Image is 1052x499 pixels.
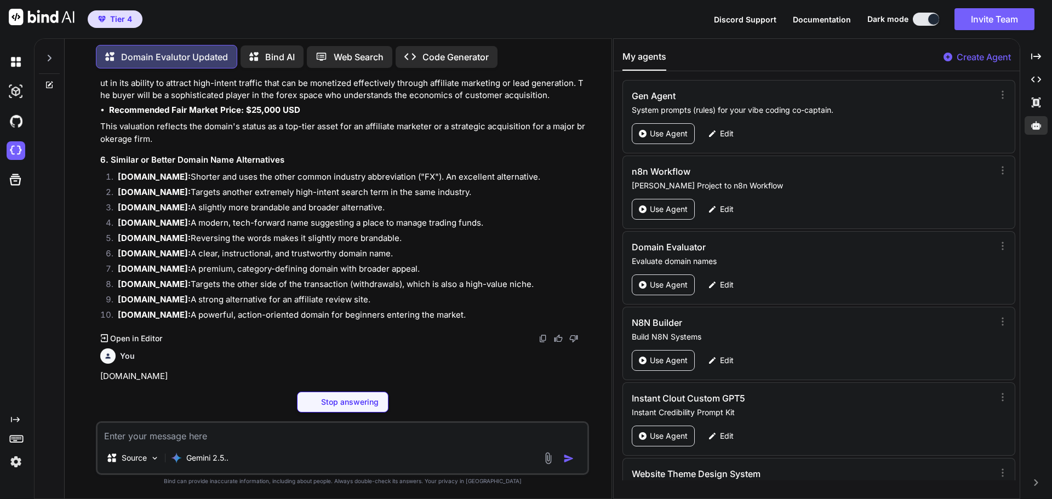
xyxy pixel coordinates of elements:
strong: Recommended Fair Market Price: [109,105,244,115]
p: Use Agent [650,355,688,366]
button: Discord Support [714,14,776,25]
img: cloudideIcon [7,141,25,160]
button: Invite Team [954,8,1034,30]
button: My agents [622,50,666,71]
strong: [DOMAIN_NAME]: [118,187,191,197]
p: Use Agent [650,431,688,441]
strong: [DOMAIN_NAME]: [118,171,191,182]
p: Stop answering [321,397,379,408]
li: Reversing the words makes it slightly more brandable. [109,232,587,248]
img: githubDark [7,112,25,130]
img: Bind AI [9,9,75,25]
img: settings [7,452,25,471]
p: Evaluate domain names [632,256,990,267]
h6: You [120,351,135,362]
p: Edit [720,431,734,441]
button: premiumTier 4 [88,10,142,28]
img: copy [539,334,547,343]
li: A clear, instructional, and trustworthy domain name. [109,248,587,263]
p: Create Agent [957,50,1011,64]
li: A modern, tech-forward name suggesting a place to manage trading funds. [109,217,587,232]
span: Tier 4 [110,14,132,25]
h3: Website Theme Design System [632,467,882,480]
button: Documentation [793,14,851,25]
h3: Instant Clout Custom GPT5 [632,392,882,405]
h3: Gen Agent [632,89,882,102]
img: attachment [542,452,554,464]
h3: 6. Similar or Better Domain Name Alternatives [100,154,587,167]
p: Source [122,452,147,463]
strong: [DOMAIN_NAME]: [118,248,191,259]
p: Instant Credibility Prompt Kit [632,407,990,418]
h3: n8n Workflow [632,165,882,178]
img: dislike [569,334,578,343]
p: Edit [720,355,734,366]
p: Open in Editor [110,333,162,344]
p: [PERSON_NAME] Project to n8n Workflow [632,180,990,191]
img: icon [563,453,574,464]
p: Use Agent [650,204,688,215]
img: darkAi-studio [7,82,25,101]
strong: [DOMAIN_NAME]: [118,217,191,228]
img: like [554,334,563,343]
li: A powerful, action-oriented domain for beginners entering the market. [109,309,587,324]
p: This is a premium, functional domain targeted at a very specific and lucrative industry. Its valu... [100,65,587,102]
p: Build N8N Systems [632,331,990,342]
p: Bind can provide inaccurate information, including about people. Always double-check its answers.... [96,477,589,485]
span: Dark mode [867,14,908,25]
p: Bind AI [265,50,295,64]
p: This valuation reflects the domain's status as a top-tier asset for an affiliate marketer or a st... [100,121,587,145]
p: Use Agent [650,128,688,139]
h3: Domain Evaluator [632,240,882,254]
strong: $25,000 USD [246,105,300,115]
p: [DOMAIN_NAME] [100,370,587,383]
strong: [DOMAIN_NAME]: [118,309,191,320]
p: Edit [720,128,734,139]
li: A strong alternative for an affiliate review site. [109,294,587,309]
p: System prompts (rules) for your vibe coding co-captain. [632,105,990,116]
p: Web Search [334,50,384,64]
span: Discord Support [714,15,776,24]
strong: [DOMAIN_NAME]: [118,233,191,243]
p: Code Generator [422,50,489,64]
img: premium [98,16,106,22]
p: Gemini 2.5.. [186,452,228,463]
strong: [DOMAIN_NAME]: [118,279,191,289]
span: Documentation [793,15,851,24]
li: Targets another extremely high-intent search term in the same industry. [109,186,587,202]
p: Domain Evalutor Updated [121,50,228,64]
h3: N8N Builder [632,316,882,329]
p: Edit [720,279,734,290]
img: Gemini 2.5 Pro [171,452,182,463]
p: Edit [720,204,734,215]
img: darkChat [7,53,25,71]
p: Use Agent [650,279,688,290]
strong: [DOMAIN_NAME]: [118,263,191,274]
li: Targets the other side of the transaction (withdrawals), which is also a high-value niche. [109,278,587,294]
li: Shorter and uses the other common industry abbreviation ("FX"). An excellent alternative. [109,171,587,186]
strong: [DOMAIN_NAME]: [118,294,191,305]
strong: [DOMAIN_NAME]: [118,202,191,213]
li: A premium, category-defining domain with broader appeal. [109,263,587,278]
img: Pick Models [150,454,159,463]
li: A slightly more brandable and broader alternative. [109,202,587,217]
